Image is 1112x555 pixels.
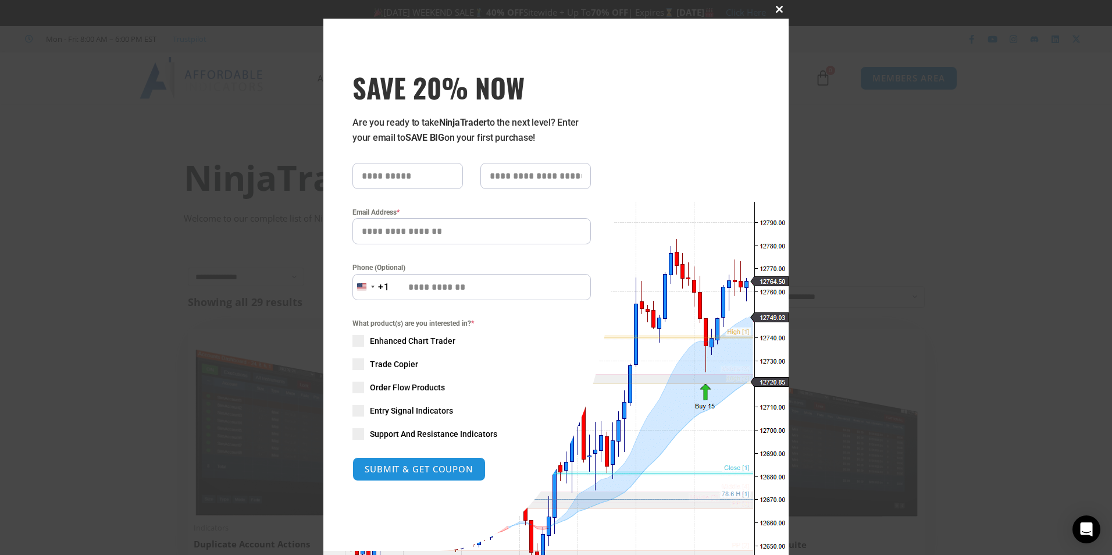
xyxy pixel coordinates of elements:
[1072,515,1100,543] div: Open Intercom Messenger
[370,335,455,347] span: Enhanced Chart Trader
[352,428,591,440] label: Support And Resistance Indicators
[352,274,390,300] button: Selected country
[352,71,591,104] span: SAVE 20% NOW
[352,115,591,145] p: Are you ready to take to the next level? Enter your email to on your first purchase!
[439,117,487,128] strong: NinjaTrader
[352,207,591,218] label: Email Address
[352,358,591,370] label: Trade Copier
[352,405,591,417] label: Entry Signal Indicators
[370,382,445,393] span: Order Flow Products
[405,132,444,143] strong: SAVE BIG
[370,358,418,370] span: Trade Copier
[352,262,591,273] label: Phone (Optional)
[352,457,486,481] button: SUBMIT & GET COUPON
[370,405,453,417] span: Entry Signal Indicators
[352,335,591,347] label: Enhanced Chart Trader
[370,428,497,440] span: Support And Resistance Indicators
[378,280,390,295] div: +1
[352,318,591,329] span: What product(s) are you interested in?
[352,382,591,393] label: Order Flow Products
